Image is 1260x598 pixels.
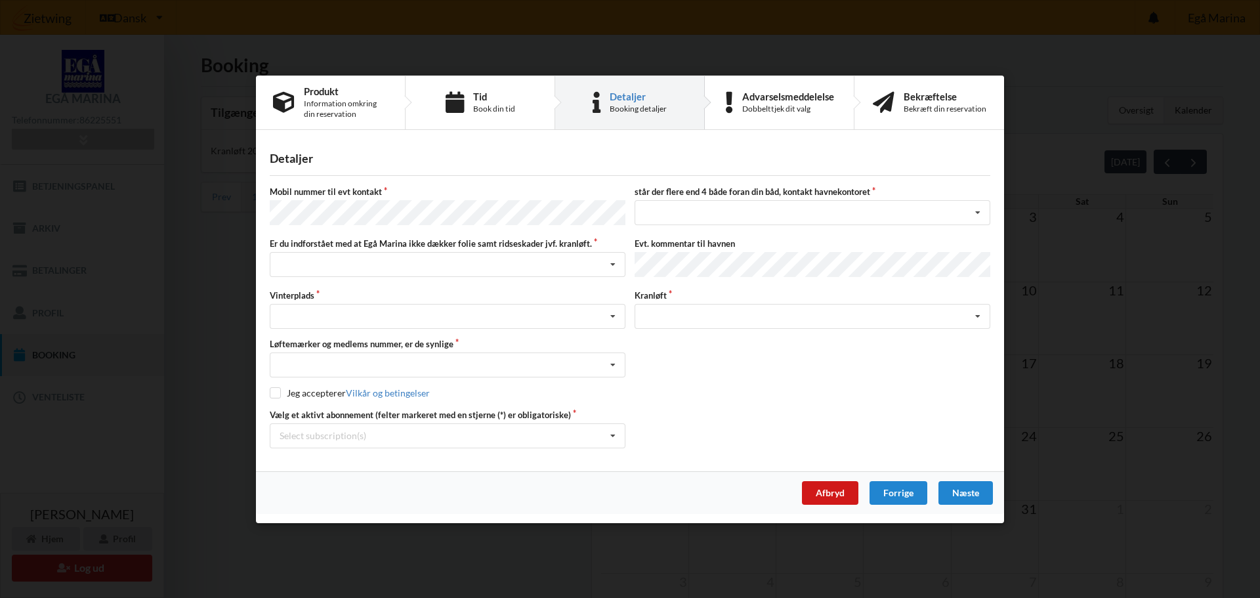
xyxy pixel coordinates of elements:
[473,103,515,114] div: Book din tid
[270,408,625,420] label: Vælg et aktivt abonnement (felter markeret med en stjerne (*) er obligatoriske)
[938,481,993,505] div: Næste
[270,289,625,301] label: Vinterplads
[346,387,430,398] a: Vilkår og betingelser
[610,91,667,101] div: Detaljer
[635,289,990,301] label: Kranløft
[304,98,388,119] div: Information omkring din reservation
[742,103,834,114] div: Dobbelttjek dit valg
[635,238,990,249] label: Evt. kommentar til havnen
[742,91,834,101] div: Advarselsmeddelelse
[904,91,986,101] div: Bekræftelse
[270,238,625,249] label: Er du indforstået med at Egå Marina ikke dækker folie samt ridseskader jvf. kranløft.
[304,85,388,96] div: Produkt
[870,481,927,505] div: Forrige
[473,91,515,101] div: Tid
[280,430,366,441] div: Select subscription(s)
[270,387,430,398] label: Jeg accepterer
[270,151,990,166] div: Detaljer
[270,186,625,198] label: Mobil nummer til evt kontakt
[610,103,667,114] div: Booking detaljer
[635,186,990,198] label: står der flere end 4 både foran din båd, kontakt havnekontoret
[270,338,625,350] label: Løftemærker og medlems nummer, er de synlige
[802,481,858,505] div: Afbryd
[904,103,986,114] div: Bekræft din reservation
